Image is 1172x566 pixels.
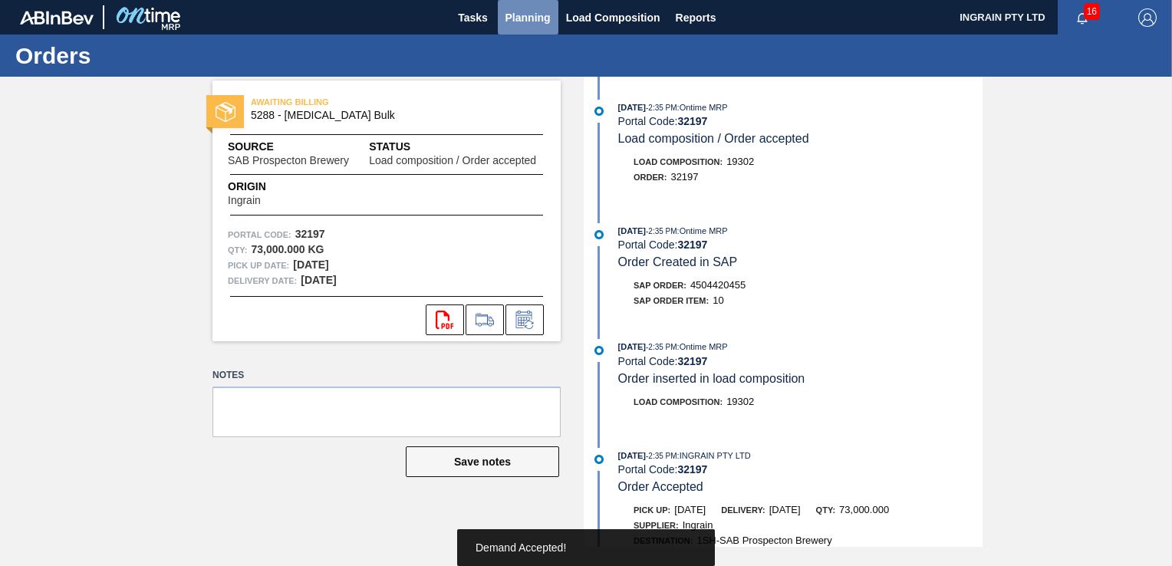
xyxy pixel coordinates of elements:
[646,343,677,351] span: - 2:35 PM
[228,195,261,206] span: Ingrain
[618,463,983,476] div: Portal Code:
[594,230,604,239] img: atual
[505,304,544,335] div: Inform order change
[618,355,983,367] div: Portal Code:
[618,132,809,145] span: Load composition / Order accepted
[228,242,247,258] span: Qty :
[677,355,707,367] strong: 32197
[456,8,490,27] span: Tasks
[369,139,545,155] span: Status
[369,155,536,166] span: Load composition / Order accepted
[301,274,336,286] strong: [DATE]
[696,535,831,546] span: 1SH-SAB Prospecton Brewery
[15,47,288,64] h1: Orders
[618,372,805,385] span: Order inserted in load composition
[216,102,235,122] img: status
[594,346,604,355] img: atual
[228,258,289,273] span: Pick up Date:
[20,11,94,25] img: TNhmsLtSVTkK8tSr43FrP2fwEKptu5GPRR3wAAAABJRU5ErkJggg==
[618,115,983,127] div: Portal Code:
[426,304,464,335] div: Open PDF file
[212,364,561,387] label: Notes
[677,115,707,127] strong: 32197
[228,227,291,242] span: Portal Code:
[683,519,713,531] span: Ingrain
[677,463,707,476] strong: 32197
[677,103,728,112] span: : Ontime MRP
[726,156,754,167] span: 19302
[618,451,646,460] span: [DATE]
[228,155,349,166] span: SAB Prospecton Brewery
[726,396,754,407] span: 19302
[670,171,698,183] span: 32197
[228,179,299,195] span: Origin
[618,255,738,268] span: Order Created in SAP
[634,281,686,290] span: SAP Order:
[690,279,746,291] span: 4504420455
[1084,3,1100,20] span: 16
[618,239,983,251] div: Portal Code:
[634,505,670,515] span: Pick up:
[476,541,566,554] span: Demand Accepted!
[594,455,604,464] img: atual
[634,173,667,182] span: Order :
[677,226,728,235] span: : Ontime MRP
[634,397,723,406] span: Load Composition :
[674,504,706,515] span: [DATE]
[251,243,324,255] strong: 73,000.000 KG
[406,446,559,477] button: Save notes
[1058,7,1107,28] button: Notifications
[646,452,677,460] span: - 2:35 PM
[646,104,677,112] span: - 2:35 PM
[677,451,751,460] span: : INGRAIN PTY LTD
[251,110,529,121] span: 5288 - Dextrose Bulk
[618,342,646,351] span: [DATE]
[769,504,801,515] span: [DATE]
[713,295,723,306] span: 10
[1138,8,1157,27] img: Logout
[618,226,646,235] span: [DATE]
[721,505,765,515] span: Delivery:
[228,273,297,288] span: Delivery Date:
[816,505,835,515] span: Qty:
[293,258,328,271] strong: [DATE]
[618,480,703,493] span: Order Accepted
[618,103,646,112] span: [DATE]
[466,304,504,335] div: Go to Load Composition
[251,94,466,110] span: AWAITING BILLING
[295,228,325,240] strong: 32197
[566,8,660,27] span: Load Composition
[677,342,728,351] span: : Ontime MRP
[677,239,707,251] strong: 32197
[634,157,723,166] span: Load Composition :
[505,8,551,27] span: Planning
[228,139,369,155] span: Source
[646,227,677,235] span: - 2:35 PM
[634,296,709,305] span: SAP Order Item:
[634,521,679,530] span: Supplier:
[594,107,604,116] img: atual
[839,504,889,515] span: 73,000.000
[676,8,716,27] span: Reports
